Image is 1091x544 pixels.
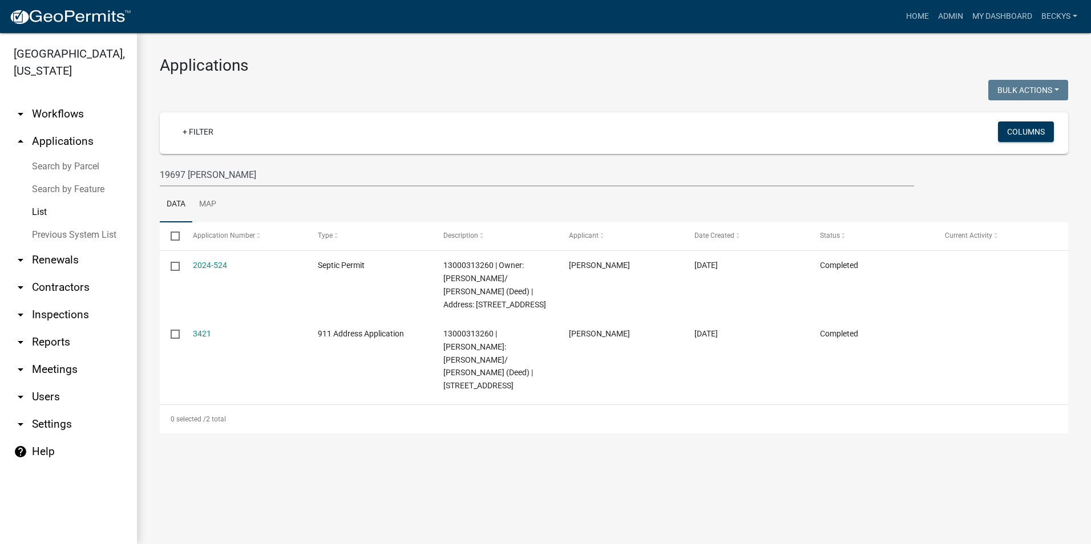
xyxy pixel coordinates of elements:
[14,417,27,431] i: arrow_drop_down
[820,329,858,338] span: Completed
[318,232,333,239] span: Type
[14,390,27,404] i: arrow_drop_down
[433,222,558,250] datatable-header-cell: Description
[181,222,307,250] datatable-header-cell: Application Number
[160,405,1068,433] div: 2 total
[14,281,27,294] i: arrow_drop_down
[443,261,546,308] span: 13000313260 | Owner: OLIVER, PHILLIP W/ AMY S (Deed) | Address: 19697 KIRKWOOD ST
[193,261,227,270] a: 2024-524
[307,222,433,250] datatable-header-cell: Type
[902,6,934,27] a: Home
[160,163,914,186] input: Search for applications
[934,222,1060,250] datatable-header-cell: Current Activity
[945,232,992,239] span: Current Activity
[14,107,27,121] i: arrow_drop_down
[160,56,1068,75] h3: Applications
[193,329,211,338] a: 3421
[193,232,255,239] span: Application Number
[443,329,533,390] span: 13000313260 | Deedholder: OLIVER, PHILLIP W/ AMY S (Deed) | 19697 Kirkwood Street
[998,121,1054,142] button: Columns
[968,6,1037,27] a: My Dashboard
[820,261,858,270] span: Completed
[14,135,27,148] i: arrow_drop_up
[443,232,478,239] span: Description
[694,232,734,239] span: Date Created
[160,222,181,250] datatable-header-cell: Select
[820,232,840,239] span: Status
[171,415,206,423] span: 0 selected /
[1037,6,1082,27] a: beckys
[809,222,934,250] datatable-header-cell: Status
[14,308,27,322] i: arrow_drop_down
[988,80,1068,100] button: Bulk Actions
[14,363,27,376] i: arrow_drop_down
[684,222,809,250] datatable-header-cell: Date Created
[14,253,27,267] i: arrow_drop_down
[569,261,630,270] span: Damen Moffitt
[694,329,718,338] span: 03/11/2024
[569,329,630,338] span: Miranda Bailey
[192,186,223,223] a: Map
[558,222,684,250] datatable-header-cell: Applicant
[160,186,192,223] a: Data
[318,329,404,338] span: 911 Address Application
[569,232,599,239] span: Applicant
[14,445,27,458] i: help
[318,261,365,270] span: Septic Permit
[934,6,968,27] a: Admin
[173,121,223,142] a: + Filter
[694,261,718,270] span: 09/19/2024
[14,335,27,349] i: arrow_drop_down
